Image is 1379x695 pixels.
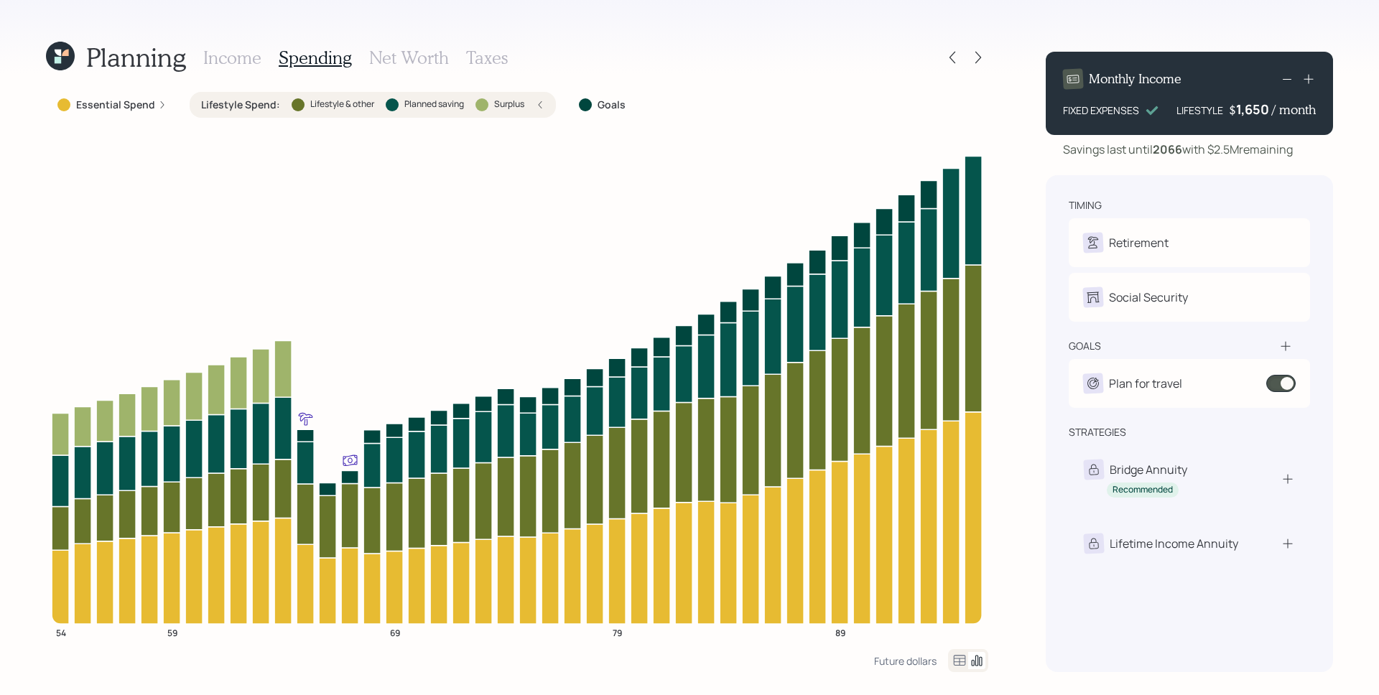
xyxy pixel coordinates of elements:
div: Plan for travel [1109,375,1182,392]
h1: Planning [86,42,186,73]
h4: $ [1229,102,1236,118]
tspan: 89 [835,626,845,638]
tspan: 59 [167,626,177,638]
h3: Net Worth [369,47,449,68]
div: Social Security [1109,289,1188,306]
label: Surplus [494,98,524,111]
div: strategies [1069,425,1126,439]
div: Retirement [1109,234,1169,251]
label: Essential Spend [76,98,155,112]
label: Goals [598,98,626,112]
h4: Monthly Income [1089,71,1181,87]
tspan: 79 [613,626,622,638]
tspan: 69 [390,626,400,638]
div: 1,650 [1236,101,1272,118]
label: Lifestyle Spend : [201,98,280,112]
b: 2066 [1153,141,1182,157]
h4: / month [1272,102,1316,118]
h3: Taxes [466,47,508,68]
div: LIFESTYLE [1176,103,1223,118]
h3: Spending [279,47,352,68]
div: Future dollars [874,654,937,668]
label: Lifestyle & other [310,98,374,111]
tspan: 54 [56,626,66,638]
div: Savings last until with $2.5M remaining [1063,141,1293,158]
label: Planned saving [404,98,464,111]
div: Recommended [1113,484,1173,496]
div: goals [1069,339,1101,353]
div: Bridge Annuity [1110,461,1187,478]
div: timing [1069,198,1102,213]
h3: Income [203,47,261,68]
div: FIXED EXPENSES [1063,103,1139,118]
div: Lifetime Income Annuity [1110,535,1238,552]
